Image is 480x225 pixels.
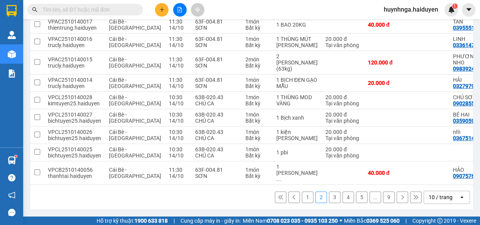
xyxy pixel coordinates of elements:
[195,63,238,69] div: SƠN
[169,118,187,124] div: 14/10
[459,194,465,200] svg: open
[245,83,269,89] div: Bất kỳ
[169,63,187,69] div: 14/10
[276,164,318,182] div: 1 THÙNG DÁN CHUNG KIỆN ĐEN
[7,7,19,15] span: Gửi:
[169,36,187,42] div: 11:30
[276,176,281,182] span: ...
[174,217,175,225] span: |
[32,7,37,12] span: search
[368,59,407,66] div: 120.000 đ
[195,152,238,159] div: CHÚ CA
[48,167,101,173] div: VPCB2510140056
[48,83,101,89] div: trucly.haiduyen
[8,69,16,78] img: solution-icon
[276,22,318,28] div: 1 BAO 20KG
[66,34,145,45] div: 0395198245
[325,36,360,42] div: 20.000 đ
[276,115,318,121] div: 1 Bịch xanh
[245,118,269,124] div: Bất kỳ
[169,56,187,63] div: 11:30
[276,149,318,156] div: 1 pbi
[109,36,161,48] span: Cái Bè - [GEOGRAPHIC_DATA]
[155,3,169,17] button: plus
[195,77,238,83] div: 63F-004.81
[173,3,187,17] button: file-add
[109,167,161,179] span: Cái Bè - [GEOGRAPHIC_DATA]
[195,100,238,107] div: CHÚ CA
[453,3,456,9] span: 1
[315,191,327,203] button: 2
[378,5,444,14] span: huynhnga.haiduyen
[66,7,145,25] div: VP [GEOGRAPHIC_DATA]
[48,112,101,118] div: VPCL2510140027
[465,6,472,13] span: caret-down
[302,191,313,203] button: 1
[462,3,475,17] button: caret-down
[245,135,269,141] div: Bất kỳ
[109,77,161,89] span: Cái Bè - [GEOGRAPHIC_DATA]
[48,56,101,63] div: VPAC2510140015
[66,25,145,34] div: MƯỜI
[368,170,407,176] div: 40.000 đ
[8,156,16,164] img: warehouse-icon
[195,129,238,135] div: 63B-020.43
[180,217,241,225] span: Cung cấp máy in - giấy in:
[109,94,161,107] span: Cái Bè - [GEOGRAPHIC_DATA]
[134,218,168,224] strong: 1900 633 818
[195,94,238,100] div: 63B-020.43
[245,56,269,63] div: 2 món
[369,191,381,203] button: ...
[344,217,400,225] span: Miền Bắc
[342,191,354,203] button: 4
[48,25,101,31] div: thientrung.haiduyen
[325,118,360,124] div: Tại văn phòng
[325,94,360,100] div: 20.000 đ
[159,7,165,12] span: plus
[245,167,269,173] div: 1 món
[48,173,101,179] div: thanhtai.haiduyen
[169,146,187,152] div: 10:30
[195,25,238,31] div: SƠN
[383,191,395,203] button: 9
[43,5,134,14] input: Tìm tên, số ĐT hoặc mã đơn
[448,6,455,13] img: icon-new-feature
[368,22,407,28] div: 40.000 đ
[169,173,187,179] div: 14/10
[325,152,360,159] div: Tại văn phòng
[437,218,443,223] span: copyright
[245,146,269,152] div: 1 món
[276,77,318,89] div: 1 BỊCH ĐEN GẠO MẪU
[267,218,338,224] strong: 0708 023 035 - 0935 103 250
[245,152,269,159] div: Bất kỳ
[169,100,187,107] div: 14/10
[169,129,187,135] div: 10:30
[48,146,101,152] div: VPCL2510140025
[245,129,269,135] div: 1 món
[245,94,269,100] div: 1 món
[325,146,360,152] div: 20.000 đ
[276,53,318,72] div: 2 KIỆN BAO (63kg)
[8,174,15,181] span: question-circle
[6,50,62,59] div: 20.000
[195,36,238,42] div: 63F-004.81
[48,129,101,135] div: VPCL2510140026
[195,112,238,118] div: 63B-020.43
[245,25,269,31] div: Bất kỳ
[169,112,187,118] div: 10:30
[366,218,400,224] strong: 0369 525 060
[195,118,238,124] div: CHÚ CA
[195,173,238,179] div: SƠN
[245,19,269,25] div: 1 món
[245,173,269,179] div: Bất kỳ
[195,167,238,173] div: 63F-004.81
[169,94,187,100] div: 10:30
[169,77,187,83] div: 11:30
[245,77,269,83] div: 1 món
[8,209,15,216] span: message
[245,42,269,48] div: Bất kỳ
[109,129,161,141] span: Cái Bè - [GEOGRAPHIC_DATA]
[169,83,187,89] div: 14/10
[7,25,61,36] div: 0949951873
[276,94,318,107] div: 1 THÙNG MOD VÀNG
